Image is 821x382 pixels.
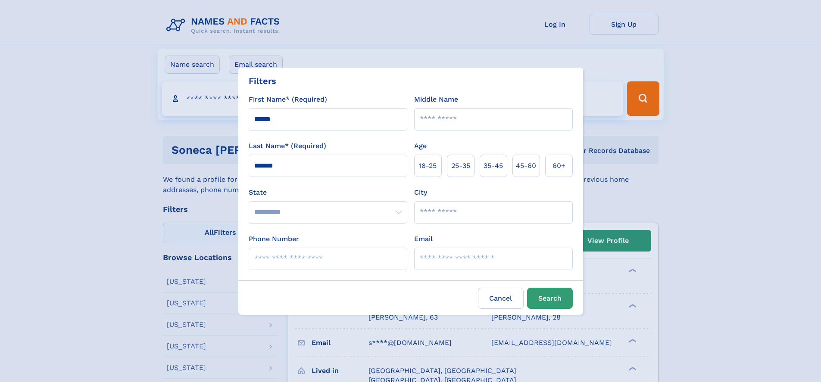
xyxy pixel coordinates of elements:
label: Age [414,141,427,151]
span: 60+ [553,161,565,171]
label: State [249,187,407,198]
label: City [414,187,427,198]
label: Middle Name [414,94,458,105]
span: 45‑60 [516,161,536,171]
label: First Name* (Required) [249,94,327,105]
div: Filters [249,75,276,87]
button: Search [527,288,573,309]
label: Email [414,234,433,244]
label: Cancel [478,288,524,309]
label: Phone Number [249,234,299,244]
span: 35‑45 [484,161,503,171]
span: 18‑25 [419,161,437,171]
span: 25‑35 [451,161,470,171]
label: Last Name* (Required) [249,141,326,151]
